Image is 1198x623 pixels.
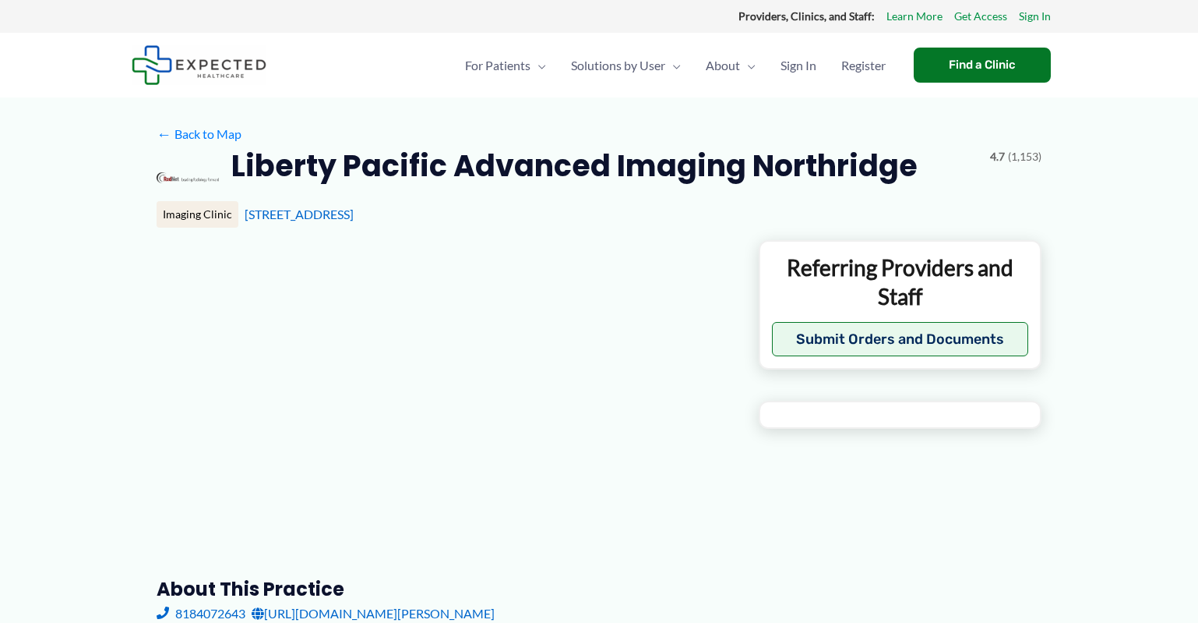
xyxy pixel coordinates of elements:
span: Menu Toggle [740,38,756,93]
a: Find a Clinic [914,48,1051,83]
span: About [706,38,740,93]
span: For Patients [465,38,530,93]
a: Register [829,38,898,93]
a: [STREET_ADDRESS] [245,207,354,221]
span: Menu Toggle [665,38,681,93]
a: Solutions by UserMenu Toggle [558,38,693,93]
a: ←Back to Map [157,122,241,146]
nav: Primary Site Navigation [453,38,898,93]
div: Imaging Clinic [157,201,238,228]
h2: Liberty Pacific Advanced Imaging Northridge [231,147,918,185]
span: Sign In [780,38,816,93]
a: Sign In [768,38,829,93]
strong: Providers, Clinics, and Staff: [738,9,875,23]
span: Register [841,38,886,93]
h3: About this practice [157,577,734,601]
span: 4.7 [990,147,1005,167]
span: ← [157,126,171,141]
span: Menu Toggle [530,38,546,93]
a: Learn More [886,6,943,27]
a: For PatientsMenu Toggle [453,38,558,93]
a: AboutMenu Toggle [693,38,768,93]
span: Solutions by User [571,38,665,93]
button: Submit Orders and Documents [772,322,1028,356]
img: Expected Healthcare Logo - side, dark font, small [132,45,266,85]
a: Get Access [954,6,1007,27]
span: (1,153) [1008,147,1041,167]
a: Sign In [1019,6,1051,27]
p: Referring Providers and Staff [772,253,1028,310]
